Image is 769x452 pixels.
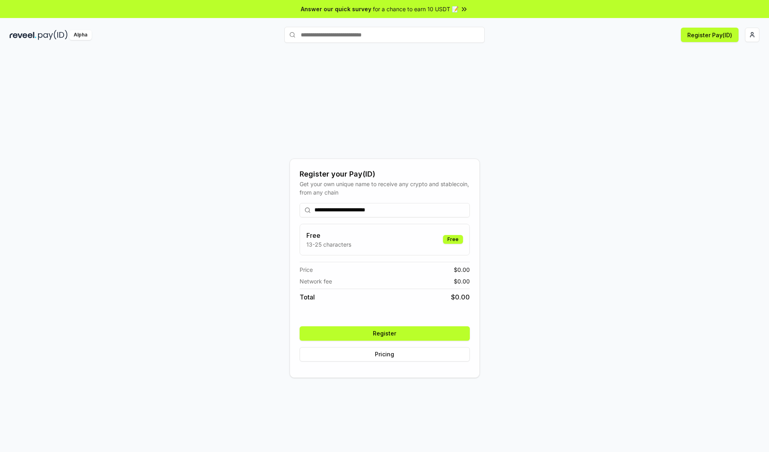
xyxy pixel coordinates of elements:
[301,5,371,13] span: Answer our quick survey
[38,30,68,40] img: pay_id
[306,240,351,249] p: 13-25 characters
[69,30,92,40] div: Alpha
[306,231,351,240] h3: Free
[451,292,470,302] span: $ 0.00
[454,265,470,274] span: $ 0.00
[454,277,470,285] span: $ 0.00
[300,180,470,197] div: Get your own unique name to receive any crypto and stablecoin, from any chain
[300,347,470,362] button: Pricing
[300,169,470,180] div: Register your Pay(ID)
[300,326,470,341] button: Register
[443,235,463,244] div: Free
[300,292,315,302] span: Total
[10,30,36,40] img: reveel_dark
[681,28,739,42] button: Register Pay(ID)
[300,265,313,274] span: Price
[300,277,332,285] span: Network fee
[373,5,459,13] span: for a chance to earn 10 USDT 📝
